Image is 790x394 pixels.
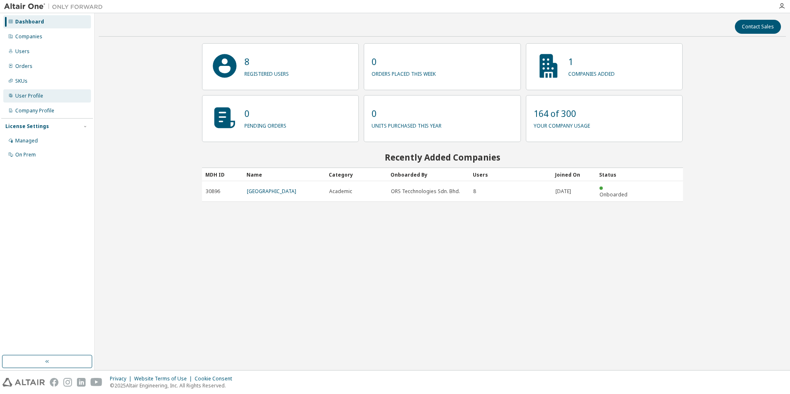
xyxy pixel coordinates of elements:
img: Altair One [4,2,107,11]
div: Orders [15,63,33,70]
p: 1 [568,56,615,68]
div: Users [473,168,548,181]
p: 0 [372,56,436,68]
div: License Settings [5,123,49,130]
span: Academic [329,188,352,195]
div: Dashboard [15,19,44,25]
div: Cookie Consent [195,375,237,382]
span: 30896 [206,188,220,195]
div: Privacy [110,375,134,382]
span: ORS Tecchnologies Sdn. Bhd. [391,188,460,195]
p: 8 [244,56,289,68]
div: Joined On [555,168,592,181]
div: Company Profile [15,107,54,114]
span: [DATE] [555,188,571,195]
div: User Profile [15,93,43,99]
p: orders placed this week [372,68,436,77]
div: SKUs [15,78,28,84]
div: Onboarded By [390,168,466,181]
img: facebook.svg [50,378,58,387]
div: Website Terms of Use [134,375,195,382]
div: Status [599,168,634,181]
div: On Prem [15,152,36,158]
p: 0 [372,107,441,120]
p: units purchased this year [372,120,441,129]
p: 164 of 300 [534,107,590,120]
div: Users [15,48,30,55]
h2: Recently Added Companies [202,152,683,163]
p: 0 [244,107,286,120]
span: 8 [473,188,476,195]
p: registered users [244,68,289,77]
img: linkedin.svg [77,378,86,387]
button: Contact Sales [735,20,781,34]
img: youtube.svg [91,378,102,387]
div: MDH ID [205,168,240,181]
p: © 2025 Altair Engineering, Inc. All Rights Reserved. [110,382,237,389]
p: your company usage [534,120,590,129]
span: Onboarded [599,191,627,198]
p: pending orders [244,120,286,129]
div: Companies [15,33,42,40]
div: Category [329,168,384,181]
div: Name [246,168,322,181]
a: [GEOGRAPHIC_DATA] [247,188,296,195]
div: Managed [15,138,38,144]
img: altair_logo.svg [2,378,45,387]
img: instagram.svg [63,378,72,387]
p: companies added [568,68,615,77]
